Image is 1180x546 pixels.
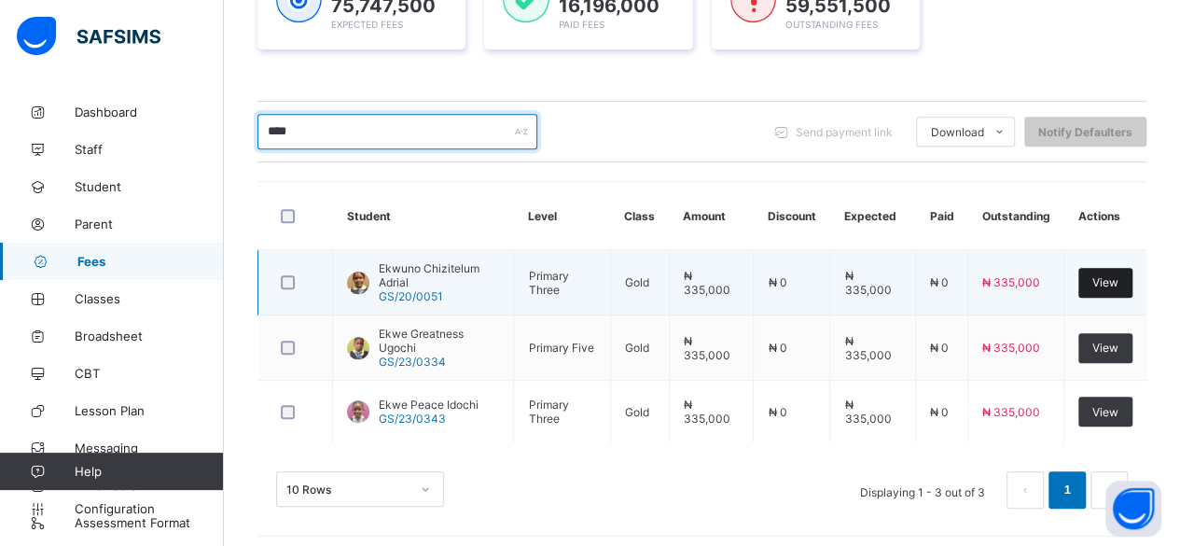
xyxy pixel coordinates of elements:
[1058,478,1076,502] a: 1
[1006,471,1044,509] li: 上一页
[844,398,891,426] span: ₦ 335,000
[75,441,224,455] span: Messaging
[559,19,604,30] span: Paid Fees
[77,254,224,269] span: Fees
[333,182,514,250] th: Student
[17,17,160,56] img: safsims
[967,182,1063,250] th: Outstanding
[75,403,224,418] span: Lesson Plan
[75,105,224,119] span: Dashboard
[514,182,610,250] th: Level
[830,182,916,250] th: Expected
[684,334,730,362] span: ₦ 335,000
[931,125,984,139] span: Download
[625,275,649,289] span: Gold
[669,182,754,250] th: Amount
[75,329,224,343] span: Broadsheet
[982,275,1040,289] span: ₦ 335,000
[528,269,568,297] span: Primary Three
[379,412,446,426] span: GS/23/0343
[331,19,403,30] span: Expected Fees
[1090,471,1128,509] li: 下一页
[1063,182,1146,250] th: Actions
[1090,471,1128,509] button: next page
[625,341,649,355] span: Gold
[684,269,730,297] span: ₦ 335,000
[754,182,830,250] th: Discount
[625,405,649,419] span: Gold
[930,275,949,289] span: ₦ 0
[75,142,224,157] span: Staff
[1006,471,1044,509] button: prev page
[75,464,223,479] span: Help
[75,291,224,306] span: Classes
[846,471,999,509] li: Displaying 1 - 3 out of 3
[75,217,224,231] span: Parent
[379,289,443,303] span: GS/20/0051
[915,182,967,250] th: Paid
[768,405,786,419] span: ₦ 0
[379,398,479,412] span: Ekwe Peace Idochi
[1092,275,1118,289] span: View
[379,355,446,369] span: GS/23/0334
[379,261,499,289] span: Ekwuno Chizitelum Adrial
[930,341,949,355] span: ₦ 0
[768,275,786,289] span: ₦ 0
[75,501,223,516] span: Configuration
[684,398,730,426] span: ₦ 335,000
[844,269,891,297] span: ₦ 335,000
[982,405,1040,419] span: ₦ 335,000
[1092,341,1118,355] span: View
[768,341,786,355] span: ₦ 0
[1092,405,1118,419] span: View
[796,125,893,139] span: Send payment link
[528,398,568,426] span: Primary Three
[1038,125,1132,139] span: Notify Defaulters
[785,19,878,30] span: Outstanding Fees
[930,405,949,419] span: ₦ 0
[75,366,224,381] span: CBT
[982,341,1040,355] span: ₦ 335,000
[844,334,891,362] span: ₦ 335,000
[1105,481,1161,537] button: Open asap
[379,327,499,355] span: Ekwe Greatness Ugochi
[610,182,669,250] th: Class
[75,179,224,194] span: Student
[286,483,410,497] div: 10 Rows
[1048,471,1086,509] li: 1
[528,341,593,355] span: Primary Five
